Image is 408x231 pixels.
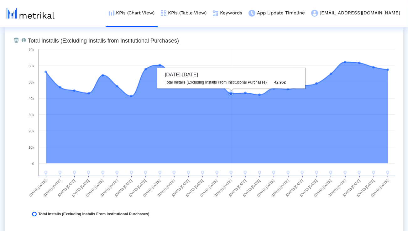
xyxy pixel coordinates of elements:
[248,10,255,17] img: app-update-menu-icon.png
[370,179,389,198] text: [DATE]-[DATE]
[214,179,233,198] text: [DATE]-[DATE]
[311,10,318,17] img: my-account-menu-icon.png
[271,179,290,198] text: [DATE]-[DATE]
[29,146,34,149] text: 10k
[328,179,347,198] text: [DATE]-[DATE]
[313,179,332,198] text: [DATE]-[DATE]
[285,179,304,198] text: [DATE]-[DATE]
[7,8,55,19] img: metrical-logo-light.png
[29,80,34,84] text: 50k
[71,179,90,198] text: [DATE]-[DATE]
[29,129,34,133] text: 20k
[342,179,361,198] text: [DATE]-[DATE]
[43,179,61,198] text: [DATE]-[DATE]
[57,179,76,198] text: [DATE]-[DATE]
[114,179,133,198] text: [DATE]-[DATE]
[356,179,375,198] text: [DATE]-[DATE]
[242,179,261,198] text: [DATE]-[DATE]
[171,179,190,198] text: [DATE]-[DATE]
[29,48,34,52] text: 70k
[109,10,114,16] img: kpi-chart-menu-icon.png
[29,179,47,198] text: [DATE]-[DATE]
[161,10,166,16] img: kpi-table-menu-icon.png
[143,179,161,198] text: [DATE]-[DATE]
[28,38,179,44] tspan: Total Installs (Excluding Installs from Institutional Purchases)
[228,179,247,198] text: [DATE]-[DATE]
[256,179,275,198] text: [DATE]-[DATE]
[199,179,218,198] text: [DATE]-[DATE]
[185,179,204,198] text: [DATE]-[DATE]
[29,113,34,117] text: 30k
[86,179,104,198] text: [DATE]-[DATE]
[128,179,147,198] text: [DATE]-[DATE]
[29,64,34,68] text: 60k
[213,10,218,16] img: keywords.png
[29,97,34,100] text: 40k
[32,162,34,166] text: 0
[100,179,118,198] text: [DATE]-[DATE]
[157,179,175,198] text: [DATE]-[DATE]
[299,179,318,198] text: [DATE]-[DATE]
[38,212,149,217] span: Total Installs (Excluding Installs From Institutional Purchases)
